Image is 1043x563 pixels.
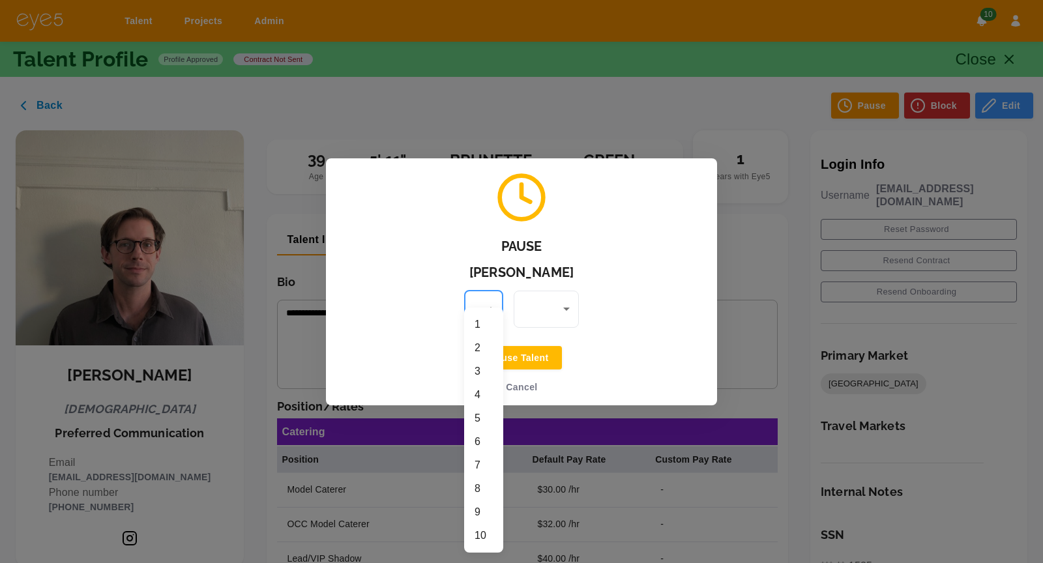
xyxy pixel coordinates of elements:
[464,407,503,430] li: 5
[464,500,503,524] li: 9
[464,454,503,477] li: 7
[464,313,503,336] li: 1
[464,360,503,383] li: 3
[464,383,503,407] li: 4
[464,430,503,454] li: 6
[464,477,503,500] li: 8
[464,336,503,360] li: 2
[464,524,503,547] li: 10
